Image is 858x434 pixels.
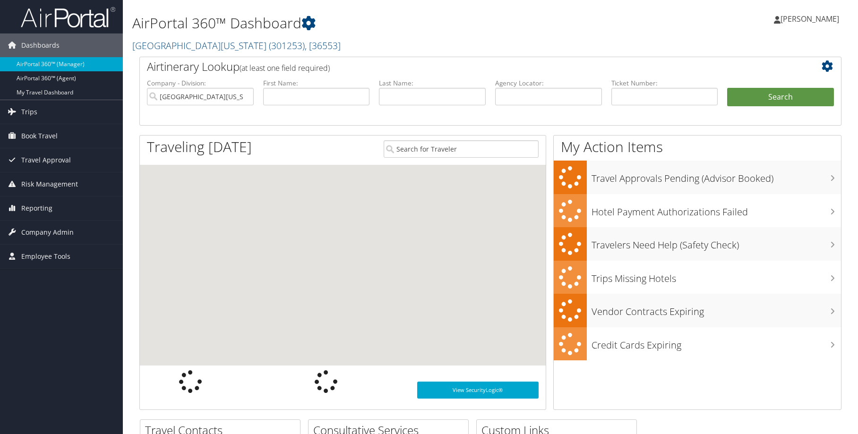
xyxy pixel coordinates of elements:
[592,267,841,285] h3: Trips Missing Hotels
[21,221,74,244] span: Company Admin
[21,100,37,124] span: Trips
[379,78,486,88] label: Last Name:
[147,78,254,88] label: Company - Division:
[592,167,841,185] h3: Travel Approvals Pending (Advisor Booked)
[495,78,602,88] label: Agency Locator:
[592,201,841,219] h3: Hotel Payment Authorizations Failed
[21,245,70,268] span: Employee Tools
[592,234,841,252] h3: Travelers Need Help (Safety Check)
[554,137,841,157] h1: My Action Items
[21,6,115,28] img: airportal-logo.png
[554,294,841,327] a: Vendor Contracts Expiring
[611,78,718,88] label: Ticket Number:
[554,327,841,361] a: Credit Cards Expiring
[554,227,841,261] a: Travelers Need Help (Safety Check)
[417,382,538,399] a: View SecurityLogic®
[774,5,849,33] a: [PERSON_NAME]
[21,196,52,220] span: Reporting
[240,63,330,73] span: (at least one field required)
[554,161,841,194] a: Travel Approvals Pending (Advisor Booked)
[21,172,78,196] span: Risk Management
[21,34,60,57] span: Dashboards
[554,261,841,294] a: Trips Missing Hotels
[132,39,341,52] a: [GEOGRAPHIC_DATA][US_STATE]
[147,59,775,75] h2: Airtinerary Lookup
[727,88,834,107] button: Search
[305,39,341,52] span: , [ 36553 ]
[269,39,305,52] span: ( 301253 )
[554,194,841,228] a: Hotel Payment Authorizations Failed
[592,334,841,352] h3: Credit Cards Expiring
[21,124,58,148] span: Book Travel
[781,14,839,24] span: [PERSON_NAME]
[147,137,252,157] h1: Traveling [DATE]
[592,300,841,318] h3: Vendor Contracts Expiring
[132,13,610,33] h1: AirPortal 360™ Dashboard
[263,78,370,88] label: First Name:
[21,148,71,172] span: Travel Approval
[384,140,539,158] input: Search for Traveler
